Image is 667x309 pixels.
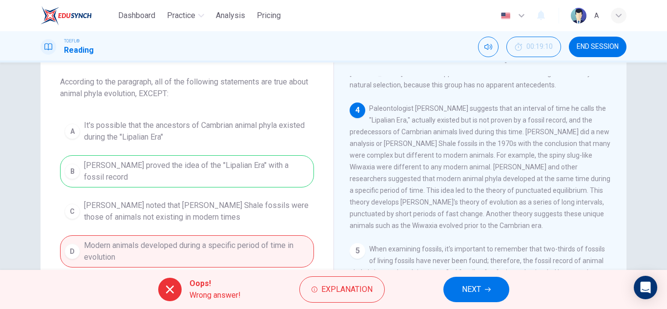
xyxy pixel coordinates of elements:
[41,6,92,25] img: EduSynch logo
[167,10,195,21] span: Practice
[350,104,610,229] span: Paleontologist [PERSON_NAME] suggests that an interval of time he calls the "Lipalian Era," actua...
[462,283,481,296] span: NEXT
[350,243,365,259] div: 5
[114,7,159,24] button: Dashboard
[594,10,599,21] div: A
[478,37,499,57] div: Mute
[64,38,80,44] span: TOEFL®
[506,37,561,57] div: Hide
[189,278,241,289] span: Oops!
[577,43,619,51] span: END SESSION
[253,7,285,24] button: Pricing
[569,37,626,57] button: END SESSION
[189,289,241,301] span: Wrong answer!
[299,276,385,303] button: Explanation
[500,12,512,20] img: en
[571,8,586,23] img: Profile picture
[216,10,245,21] span: Analysis
[118,10,155,21] span: Dashboard
[634,276,657,299] div: Open Intercom Messenger
[212,7,249,24] button: Analysis
[257,10,281,21] span: Pricing
[526,43,553,51] span: 00:19:10
[41,6,114,25] a: EduSynch logo
[60,76,314,100] span: According to the paragraph, all of the following statements are true about animal phyla evolution...
[443,277,509,302] button: NEXT
[321,283,373,296] span: Explanation
[506,37,561,57] button: 00:19:10
[64,44,94,56] h1: Reading
[350,103,365,118] div: 4
[163,7,208,24] button: Practice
